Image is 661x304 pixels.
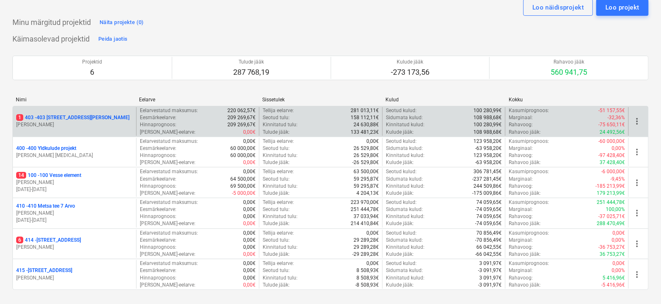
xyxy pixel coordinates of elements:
[243,230,256,237] p: 0,00€
[16,121,133,128] p: [PERSON_NAME]
[386,275,424,282] p: Kinnitatud kulud :
[12,17,91,27] p: Minu märgitud projektid
[243,275,256,282] p: 0,00€
[263,159,290,166] p: Tulude jääk :
[600,251,625,258] p: 36 753,27€
[243,199,256,206] p: 0,00€
[16,114,23,121] span: 1
[351,114,379,121] p: 158 112,11€
[476,230,502,237] p: 70 856,49€
[479,275,502,282] p: 3 091,97€
[263,129,290,136] p: Tulude jääk :
[230,183,256,190] p: 69 500,00€
[263,220,290,227] p: Tulude jääk :
[98,34,127,44] div: Peida jaotis
[632,147,642,157] span: more_vert
[243,267,256,274] p: 0,00€
[386,244,424,251] p: Kinnitatud kulud :
[263,138,294,145] p: Tellija eelarve :
[476,244,502,251] p: 66 042,55€
[366,260,379,267] p: 0,00€
[243,206,256,213] p: 0,00€
[386,129,414,136] p: Kulude jääk :
[16,172,81,179] p: 100 - 100 Vesse element
[140,145,176,152] p: Eesmärkeelarve :
[607,114,625,121] p: -32,36%
[243,220,256,227] p: 0,00€
[352,251,379,258] p: -29 289,28€
[366,230,379,237] p: 0,00€
[386,176,423,183] p: Sidumata kulud :
[472,176,502,183] p: -237 281,45€
[509,244,533,251] p: Rahavoog :
[386,199,417,206] p: Seotud kulud :
[263,244,298,251] p: Kinnitatud tulu :
[605,2,639,13] div: Loo projekt
[386,213,424,220] p: Kinnitatud kulud :
[509,267,533,274] p: Marginaal :
[263,267,290,274] p: Seotud tulu :
[140,183,176,190] p: Hinnaprognoos :
[16,152,133,159] p: [PERSON_NAME] [MEDICAL_DATA]
[140,260,198,267] p: Eelarvestatud maksumus :
[263,260,294,267] p: Tellija eelarve :
[475,220,502,227] p: -74 059,65€
[16,114,129,121] p: 403 - 403 [STREET_ADDRESS][PERSON_NAME]
[509,107,549,114] p: Kasumiprognoos :
[16,172,26,179] span: 14
[598,138,625,145] p: -60 000,00€
[551,59,587,66] p: Rahavoo jääk
[601,282,625,289] p: -5 416,96€
[100,18,144,27] div: Näita projekte (0)
[16,179,133,186] p: [PERSON_NAME]
[354,244,379,251] p: 29 289,28€
[356,275,379,282] p: 8 508,93€
[600,159,625,166] p: 37 428,40€
[139,97,256,103] div: Eelarve
[263,183,298,190] p: Kinnitatud tulu :
[263,199,294,206] p: Tellija eelarve :
[16,244,133,251] p: [PERSON_NAME]
[140,152,176,159] p: Hinnaprognoos :
[597,220,625,227] p: 288 470,49€
[509,282,541,289] p: Rahavoo jääk :
[227,114,256,121] p: 209 269,67€
[140,107,198,114] p: Eelarvestatud maksumus :
[509,213,533,220] p: Rahavoog :
[598,213,625,220] p: -37 025,71€
[16,172,133,193] div: 14100 -100 Vesse element[PERSON_NAME][DATE]-[DATE]
[632,270,642,279] span: more_vert
[16,237,81,244] p: 414 - [STREET_ADDRESS]
[509,220,541,227] p: Rahavoo jääk :
[612,260,625,267] p: 0,00€
[598,244,625,251] p: -36 753,27€
[356,267,379,274] p: 8 508,93€
[610,176,625,183] p: -9,45%
[354,168,379,175] p: 63 500,00€
[355,282,379,289] p: -8 508,93€
[227,121,256,128] p: 209 269,67€
[243,282,256,289] p: 0,00€
[243,168,256,175] p: 0,00€
[140,129,196,136] p: [PERSON_NAME]-eelarve :
[532,2,584,13] div: Loo näidisprojekt
[16,186,133,193] p: [DATE] - [DATE]
[509,121,533,128] p: Rahavoog :
[140,206,176,213] p: Eesmärkeelarve :
[476,213,502,220] p: 74 059,65€
[263,275,298,282] p: Kinnitatud tulu :
[509,190,541,197] p: Rahavoo jääk :
[230,145,256,152] p: 60 000,00€
[16,275,133,282] p: [PERSON_NAME]
[509,183,533,190] p: Rahavoog :
[601,168,625,175] p: -6 000,00€
[595,183,625,190] p: -185 213,99€
[473,129,502,136] p: 108 988,68€
[263,251,290,258] p: Tulude jääk :
[16,97,132,103] div: Nimi
[386,152,424,159] p: Kinnitatud kulud :
[509,176,533,183] p: Marginaal :
[354,152,379,159] p: 26 529,80€
[262,97,379,103] div: Sissetulek
[12,34,90,44] p: Käimasolevad projektid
